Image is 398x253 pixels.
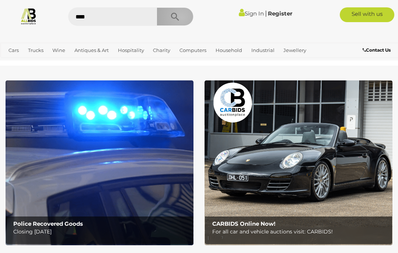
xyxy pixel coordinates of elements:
[363,46,392,54] a: Contact Us
[205,80,392,245] img: CARBIDS Online Now!
[49,44,68,56] a: Wine
[213,44,245,56] a: Household
[340,7,395,22] a: Sell with us
[6,56,25,69] a: Office
[13,220,83,227] b: Police Recovered Goods
[6,44,22,56] a: Cars
[157,7,193,26] button: Search
[6,80,193,245] img: Police Recovered Goods
[29,56,50,69] a: Sports
[280,44,309,56] a: Jewellery
[150,44,173,56] a: Charity
[6,80,193,245] a: Police Recovered Goods Police Recovered Goods Closing [DATE]
[212,227,388,236] p: For all car and vehicle auctions visit: CARBIDS!
[248,44,277,56] a: Industrial
[115,44,147,56] a: Hospitality
[71,44,112,56] a: Antiques & Art
[177,44,209,56] a: Computers
[239,10,264,17] a: Sign In
[20,7,37,25] img: Allbids.com.au
[13,227,189,236] p: Closing [DATE]
[265,9,267,17] span: |
[268,10,292,17] a: Register
[53,56,111,69] a: [GEOGRAPHIC_DATA]
[25,44,46,56] a: Trucks
[363,47,391,53] b: Contact Us
[212,220,275,227] b: CARBIDS Online Now!
[205,80,392,245] a: CARBIDS Online Now! CARBIDS Online Now! For all car and vehicle auctions visit: CARBIDS!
